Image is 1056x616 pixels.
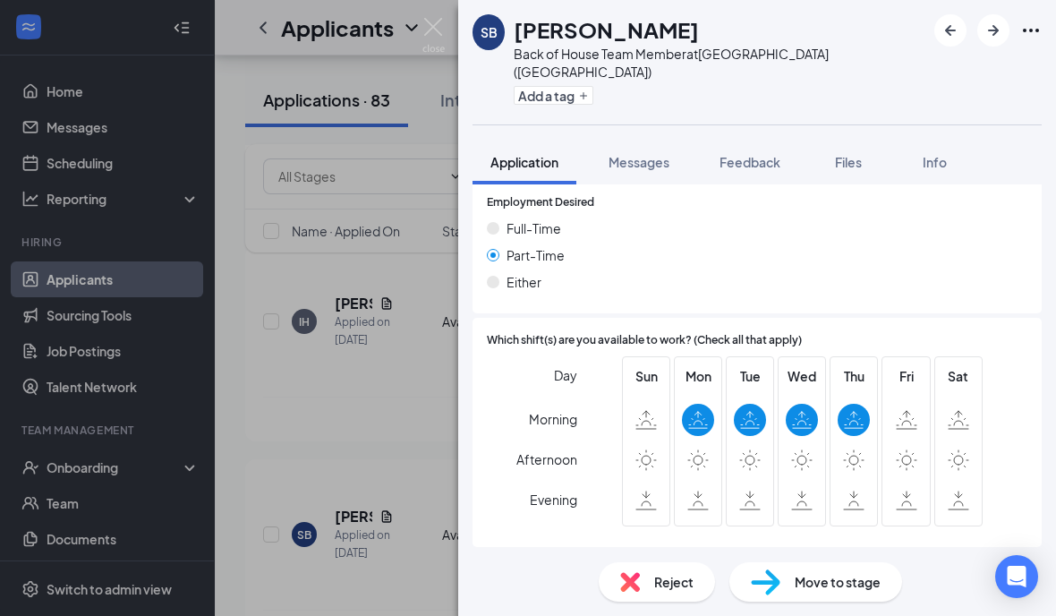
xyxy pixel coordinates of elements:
h1: [PERSON_NAME] [514,14,699,45]
span: Feedback [720,154,780,170]
span: Messages [609,154,669,170]
span: Files [835,154,862,170]
span: Fri [890,366,923,386]
span: Employment Desired [487,194,594,211]
svg: Ellipses [1020,20,1042,41]
span: Day [554,365,577,385]
span: Mon [682,366,714,386]
span: Sat [942,366,975,386]
div: Back of House Team Member at [GEOGRAPHIC_DATA] ([GEOGRAPHIC_DATA]) [514,45,925,81]
span: Info [923,154,947,170]
span: Either [507,272,541,292]
button: ArrowRight [977,14,1009,47]
svg: Plus [578,90,589,101]
span: Evening [530,483,577,516]
span: Reject [654,572,694,592]
span: Part-Time [507,245,565,265]
span: Application [490,154,558,170]
span: Full-Time [507,218,561,238]
button: PlusAdd a tag [514,86,593,105]
div: Open Intercom Messenger [995,555,1038,598]
span: Which shift(s) are you available to work? (Check all that apply) [487,332,802,349]
div: SB [481,23,498,41]
span: Morning [529,403,577,435]
span: Move to stage [795,572,881,592]
span: Sun [630,366,662,386]
svg: ArrowLeftNew [940,20,961,41]
span: Afternoon [516,443,577,475]
svg: ArrowRight [983,20,1004,41]
button: ArrowLeftNew [934,14,967,47]
span: Tue [734,366,766,386]
span: Wed [786,366,818,386]
span: Thu [838,366,870,386]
